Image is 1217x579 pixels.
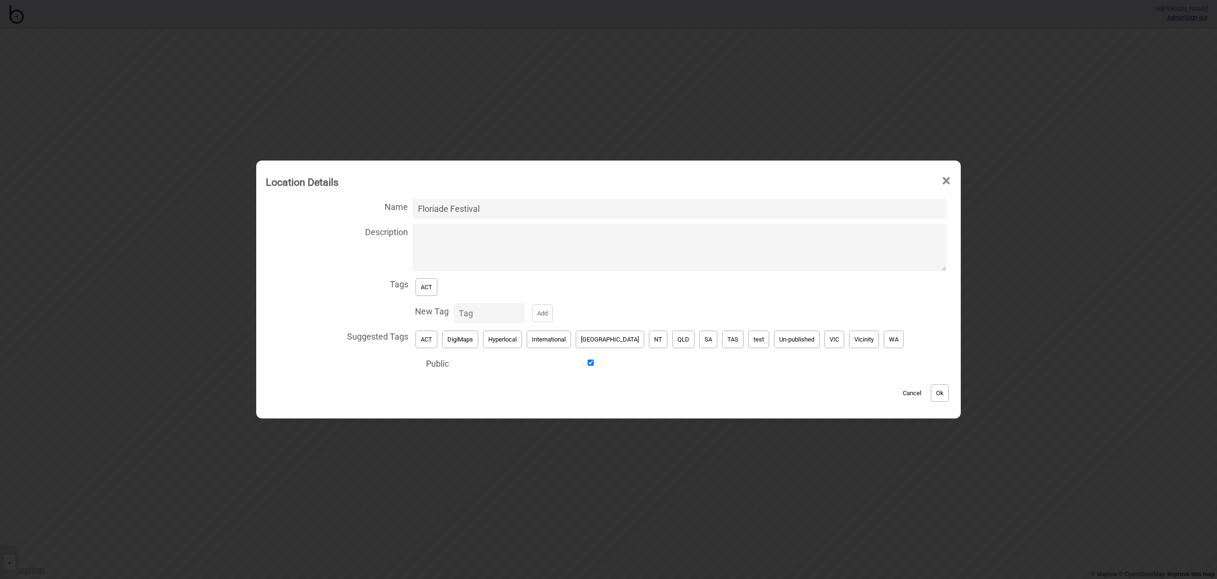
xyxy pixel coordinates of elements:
[898,384,926,402] button: Cancel
[672,331,695,348] button: QLD
[454,303,525,323] input: New TagAdd
[266,301,449,320] span: New Tag
[849,331,879,348] button: Vicinity
[415,331,437,348] button: ACT
[266,172,338,192] div: Location Details
[941,165,951,197] span: ×
[454,360,728,366] input: Public
[824,331,844,348] button: VIC
[413,224,947,271] textarea: Description
[266,196,408,216] span: Name
[266,353,449,372] span: Public
[722,331,744,348] button: TAS
[442,331,478,348] button: DigiMaps
[266,274,408,293] span: Tags
[532,304,553,322] button: New Tag
[576,331,644,348] button: [GEOGRAPHIC_DATA]
[884,331,904,348] button: WA
[748,331,769,348] button: test
[415,278,437,296] button: ACT
[266,326,408,345] span: Suggested Tags
[413,199,947,219] input: Name
[527,331,571,348] button: International
[649,331,667,348] button: NT
[266,221,408,241] span: Description
[699,331,717,348] button: SA
[931,384,949,402] button: Ok
[483,331,522,348] button: Hyperlocal
[774,331,820,348] button: Un-published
